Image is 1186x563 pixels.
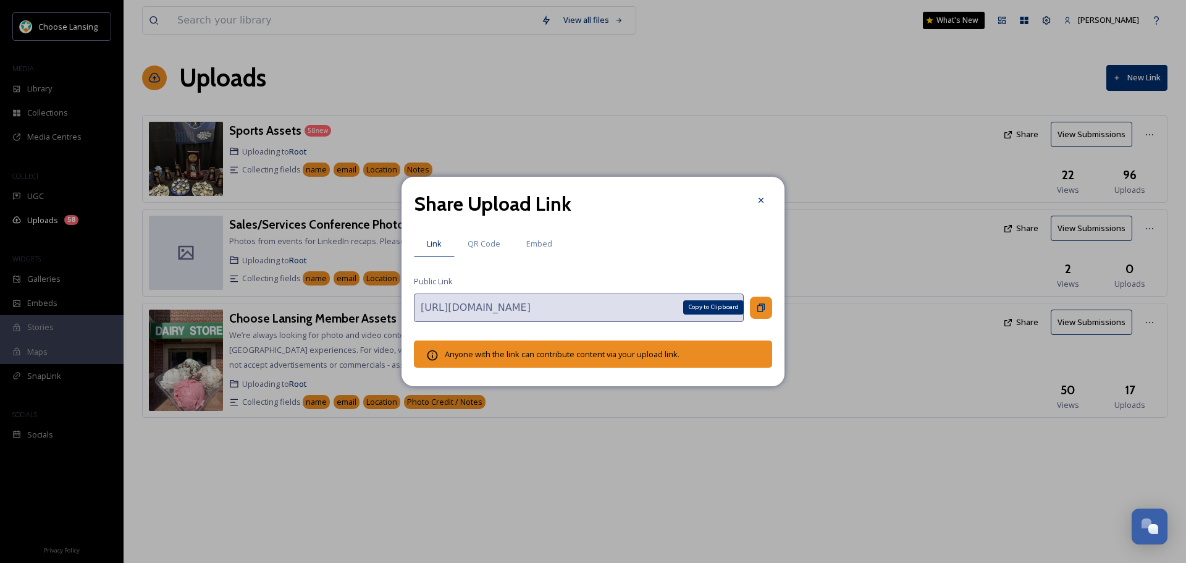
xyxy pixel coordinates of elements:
[414,276,453,287] span: Public Link
[526,238,552,250] span: Embed
[445,349,679,360] span: Anyone with the link can contribute content via your upload link.
[427,238,442,250] span: Link
[468,238,500,250] span: QR Code
[414,189,571,219] h2: Share Upload Link
[1132,509,1167,544] button: Open Chat
[683,300,744,314] div: Copy to Clipboard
